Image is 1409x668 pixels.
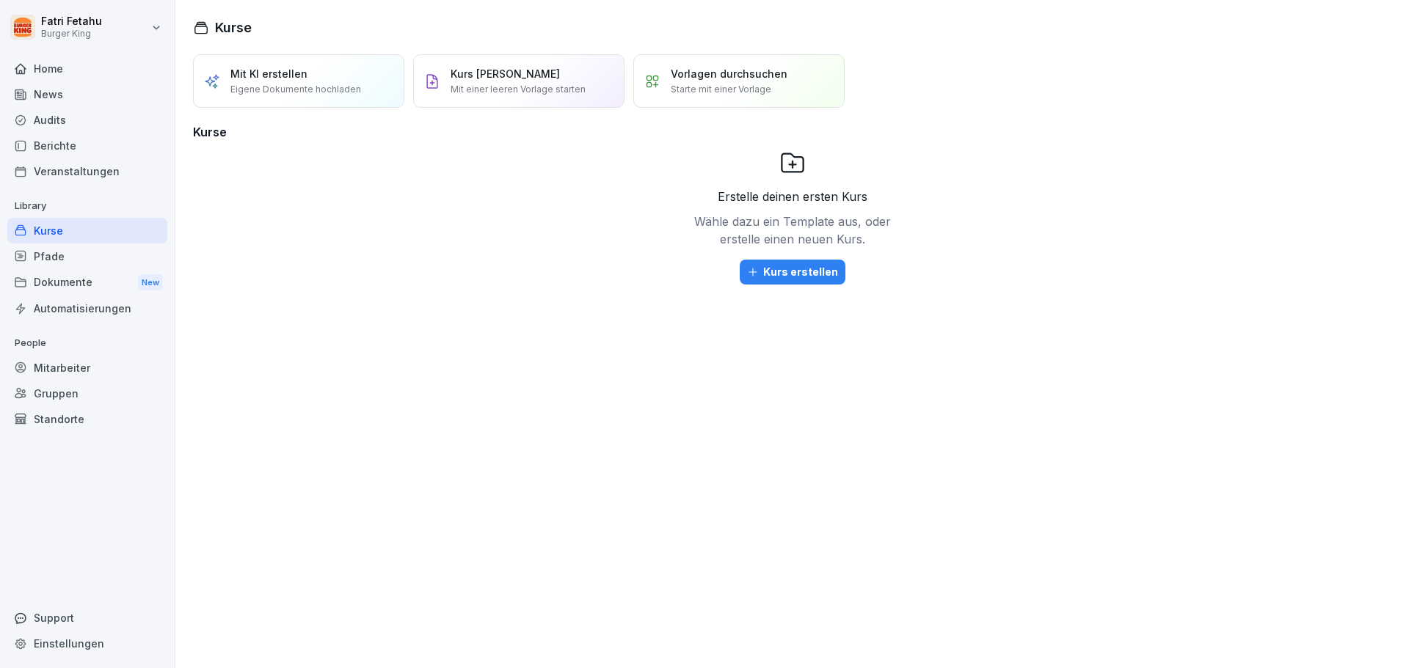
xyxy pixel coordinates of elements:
div: Dokumente [7,269,167,296]
div: Kurs erstellen [747,264,838,280]
a: Berichte [7,133,167,158]
h1: Kurse [215,18,252,37]
p: Mit KI erstellen [230,66,307,81]
p: Eigene Dokumente hochladen [230,83,361,96]
p: Mit einer leeren Vorlage starten [451,83,586,96]
p: Library [7,194,167,218]
a: Pfade [7,243,167,269]
a: Standorte [7,406,167,432]
p: Wähle dazu ein Template aus, oder erstelle einen neuen Kurs. [690,213,895,248]
div: New [138,274,163,291]
a: Gruppen [7,381,167,406]
a: Audits [7,107,167,133]
a: Automatisierungen [7,296,167,321]
p: People [7,331,167,355]
a: News [7,81,167,107]
a: Veranstaltungen [7,158,167,184]
h3: Kurse [193,123,1391,141]
p: Starte mit einer Vorlage [671,83,771,96]
p: Vorlagen durchsuchen [671,66,787,81]
button: Kurs erstellen [740,260,845,285]
a: Kurse [7,218,167,243]
p: Fatri Fetahu [41,15,102,28]
a: Mitarbeiter [7,355,167,381]
a: DokumenteNew [7,269,167,296]
p: Burger King [41,29,102,39]
a: Einstellungen [7,631,167,656]
p: Kurs [PERSON_NAME] [451,66,560,81]
p: Erstelle deinen ersten Kurs [718,188,867,205]
a: Home [7,56,167,81]
div: Support [7,605,167,631]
